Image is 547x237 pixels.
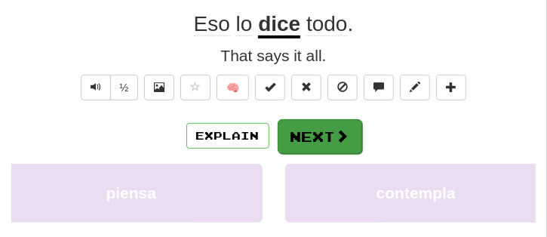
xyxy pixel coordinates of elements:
button: Next [278,119,362,154]
button: Edit sentence (alt+d) [400,75,430,100]
span: . [300,12,353,36]
button: Play sentence audio (ctl+space) [81,75,111,100]
span: todo [306,12,348,36]
button: Reset to 0% Mastered (alt+r) [291,75,321,100]
u: dice [258,12,300,38]
button: Favorite sentence (alt+f) [180,75,211,100]
button: ½ [110,75,139,100]
button: Explain [186,123,269,149]
div: Text-to-speech controls [78,75,139,108]
span: Eso [194,12,230,36]
button: Ignore sentence (alt+i) [327,75,358,100]
span: lo [236,12,253,36]
button: Show image (alt+x) [144,75,174,100]
button: Add to collection (alt+a) [436,75,466,100]
span: contempla [376,184,456,202]
span: piensa [106,184,156,202]
button: Discuss sentence (alt+u) [364,75,394,100]
button: 🧠 [217,75,249,100]
div: That says it all. [11,45,536,67]
button: Set this sentence to 100% Mastered (alt+m) [255,75,285,100]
